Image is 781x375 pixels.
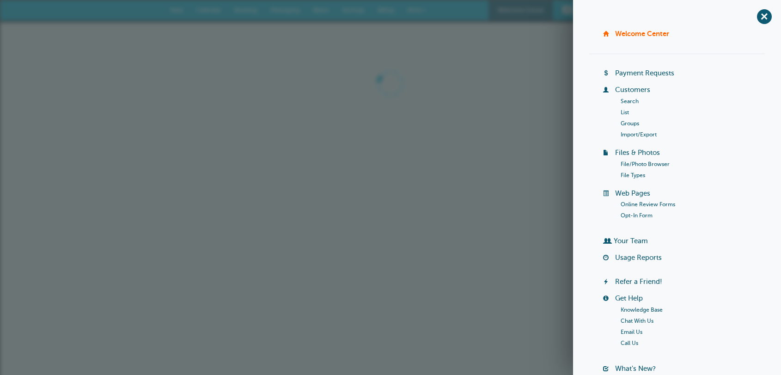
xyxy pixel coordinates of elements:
[196,6,221,13] span: Calendar
[313,6,329,13] span: Blasts
[615,278,662,285] a: Refer a Friend!
[270,6,300,13] span: Messaging
[621,109,629,116] a: List
[621,172,645,178] a: File Types
[615,295,643,302] a: Get Help
[621,340,638,346] a: Call Us
[621,98,639,105] a: Search
[621,131,657,138] a: Import/Export
[621,212,653,219] a: Opt-In Form
[615,190,650,197] a: Web Pages
[615,149,660,156] a: Files & Photos
[621,161,670,167] a: File/Photo Browser
[615,365,656,372] a: What's New?
[621,201,675,208] a: Online Review Forms
[621,120,639,127] a: Groups
[621,329,642,335] a: Email Us
[621,318,653,324] a: Chat With Us
[754,6,775,27] span: +
[378,6,394,13] span: Billing
[615,86,650,93] a: Customers
[615,69,674,77] a: Payment Requests
[171,6,183,13] span: New
[615,254,662,261] a: Usage Reports
[407,6,421,13] span: More
[614,237,648,245] a: Your Team
[621,307,663,313] a: Knowledge Base
[615,30,669,37] a: Welcome Center
[342,6,365,13] span: Settings
[234,6,257,13] span: Booking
